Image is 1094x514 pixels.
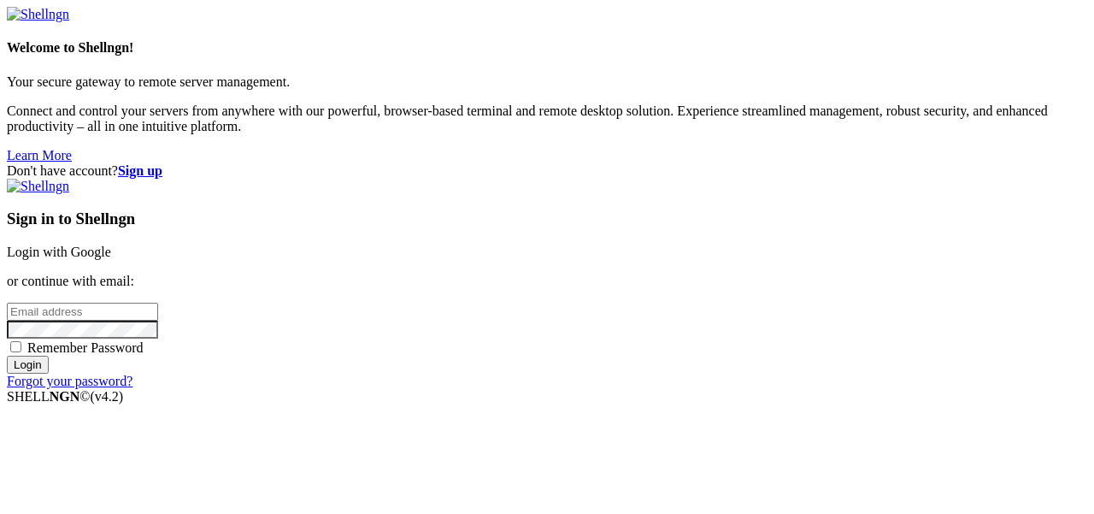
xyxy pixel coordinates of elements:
img: Shellngn [7,7,69,22]
input: Remember Password [10,341,21,352]
input: Email address [7,303,158,321]
b: NGN [50,389,80,404]
a: Sign up [118,163,162,178]
a: Learn More [7,148,72,162]
img: Shellngn [7,179,69,194]
p: Your secure gateway to remote server management. [7,74,1087,90]
div: Don't have account? [7,163,1087,179]
input: Login [7,356,49,374]
h4: Welcome to Shellngn! [7,40,1087,56]
span: Remember Password [27,340,144,355]
a: Login with Google [7,245,111,259]
span: 4.2.0 [91,389,124,404]
h3: Sign in to Shellngn [7,210,1087,228]
p: or continue with email: [7,274,1087,289]
p: Connect and control your servers from anywhere with our powerful, browser-based terminal and remo... [7,103,1087,134]
a: Forgot your password? [7,374,132,388]
span: SHELL © [7,389,123,404]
